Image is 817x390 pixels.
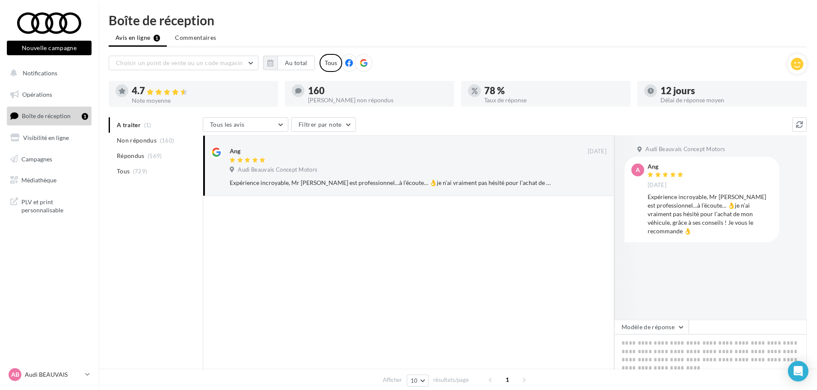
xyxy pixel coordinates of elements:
[407,375,429,387] button: 10
[5,171,93,189] a: Médiathèque
[109,56,258,70] button: Choisir un point de vente ou un code magasin
[23,69,57,77] span: Notifications
[160,137,175,144] span: (160)
[210,121,245,128] span: Tous les avis
[109,14,807,27] div: Boîte de réception
[484,97,624,103] div: Taux de réponse
[383,376,402,384] span: Afficher
[11,370,19,379] span: AB
[648,164,685,170] div: Ang
[5,64,90,82] button: Notifications
[308,97,447,103] div: [PERSON_NAME] non répondus
[500,373,514,387] span: 1
[263,56,315,70] button: Au total
[320,54,342,72] div: Tous
[648,193,773,235] div: Expérience incroyable, Mr [PERSON_NAME] est professionnel…à l’écoute… 👌je n’ai vraiment pas hésit...
[82,113,88,120] div: 1
[230,179,551,187] div: Expérience incroyable, Mr [PERSON_NAME] est professionnel…à l’écoute… 👌je n’ai vraiment pas hésit...
[21,155,52,162] span: Campagnes
[203,117,288,132] button: Tous les avis
[21,176,56,184] span: Médiathèque
[132,86,271,96] div: 4.7
[117,136,157,145] span: Non répondus
[588,148,607,155] span: [DATE]
[22,91,52,98] span: Opérations
[25,370,82,379] p: Audi BEAUVAIS
[433,376,469,384] span: résultats/page
[230,147,240,155] div: Ang
[117,167,130,176] span: Tous
[7,41,92,55] button: Nouvelle campagne
[7,366,92,383] a: AB Audi BEAUVAIS
[132,98,271,104] div: Note moyenne
[5,129,93,147] a: Visibilité en ligne
[291,117,356,132] button: Filtrer par note
[278,56,315,70] button: Au total
[636,166,640,174] span: A
[660,86,800,95] div: 12 jours
[5,86,93,104] a: Opérations
[21,196,88,214] span: PLV et print personnalisable
[484,86,624,95] div: 78 %
[148,152,162,159] span: (569)
[5,107,93,125] a: Boîte de réception1
[117,152,145,160] span: Répondus
[133,168,148,175] span: (729)
[411,377,418,384] span: 10
[788,361,808,381] div: Open Intercom Messenger
[116,59,243,66] span: Choisir un point de vente ou un code magasin
[5,150,93,168] a: Campagnes
[660,97,800,103] div: Délai de réponse moyen
[23,134,69,141] span: Visibilité en ligne
[22,112,71,119] span: Boîte de réception
[645,146,725,153] span: Audi Beauvais Concept Motors
[308,86,447,95] div: 160
[175,33,216,42] span: Commentaires
[614,320,689,334] button: Modèle de réponse
[5,193,93,218] a: PLV et print personnalisable
[648,182,666,189] span: [DATE]
[238,166,317,174] span: Audi Beauvais Concept Motors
